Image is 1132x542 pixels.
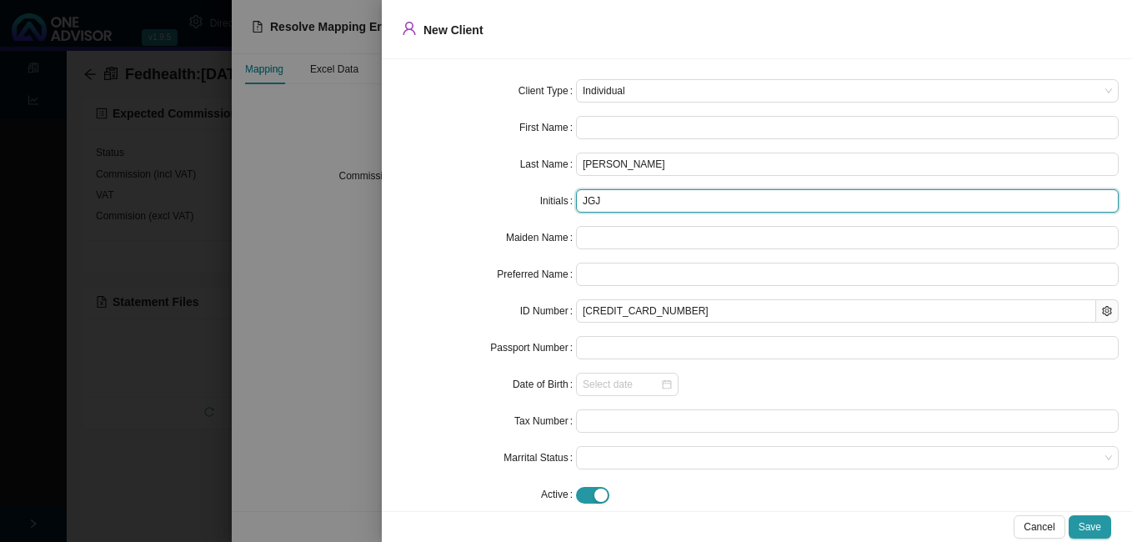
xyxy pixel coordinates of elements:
[518,79,576,103] label: Client Type
[490,336,576,359] label: Passport Number
[1102,306,1112,316] span: setting
[1024,519,1054,535] span: Cancel
[1079,519,1101,535] span: Save
[513,373,576,396] label: Date of Birth
[1069,515,1111,539] button: Save
[423,23,483,37] span: New Client
[541,483,576,506] label: Active
[583,80,1112,102] span: Individual
[540,189,576,213] label: Initials
[1014,515,1064,539] button: Cancel
[503,446,576,469] label: Marrital Status
[519,116,576,139] label: First Name
[402,21,417,36] span: user
[514,409,576,433] label: Tax Number
[497,263,576,286] label: Preferred Name
[583,376,660,393] input: Select date
[520,299,576,323] label: ID Number
[520,153,576,176] label: Last Name
[506,226,576,249] label: Maiden Name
